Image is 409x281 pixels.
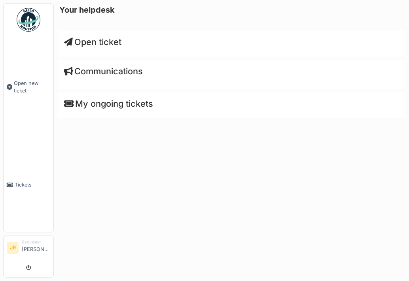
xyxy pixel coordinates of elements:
[22,239,50,256] li: [PERSON_NAME]
[64,66,399,76] h4: Communications
[7,242,19,254] li: JR
[64,37,121,47] a: Open ticket
[4,36,53,138] a: Open new ticket
[64,98,399,109] h4: My ongoing tickets
[7,239,50,258] a: JR Requester[PERSON_NAME]
[22,239,50,245] div: Requester
[17,8,40,32] img: Badge_color-CXgf-gQk.svg
[59,5,115,15] h6: Your helpdesk
[15,181,50,189] span: Tickets
[14,79,50,94] span: Open new ticket
[4,138,53,232] a: Tickets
